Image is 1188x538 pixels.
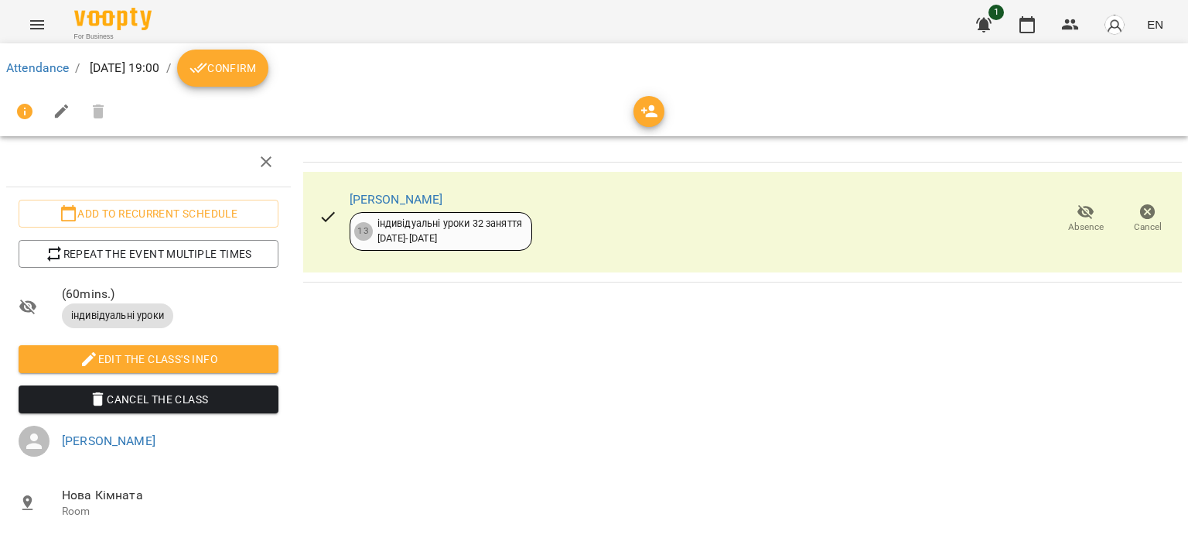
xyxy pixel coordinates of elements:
button: Confirm [177,50,268,87]
img: avatar_s.png [1104,14,1125,36]
a: [PERSON_NAME] [350,192,443,207]
span: Absence [1068,221,1104,234]
span: EN [1147,16,1163,33]
button: Menu [19,6,56,43]
button: EN [1141,10,1169,39]
nav: breadcrumb [6,50,1182,87]
span: Нова Кімната [62,486,278,505]
p: Room [62,504,278,519]
span: ( 60 mins. ) [62,285,278,303]
p: [DATE] 19:00 [87,59,160,77]
div: 13 [354,222,373,241]
button: Repeat the event multiple times [19,240,278,268]
span: Cancel [1134,221,1162,234]
button: Absence [1055,197,1117,241]
span: Add to recurrent schedule [31,204,266,223]
button: Cancel [1117,197,1179,241]
span: For Business [74,32,152,42]
img: Voopty Logo [74,8,152,30]
span: Edit the class's Info [31,350,266,368]
span: індивідуальні уроки [62,309,173,323]
span: Cancel the class [31,390,266,409]
span: Confirm [189,59,256,77]
li: / [75,59,80,77]
a: [PERSON_NAME] [62,433,155,448]
button: Edit the class's Info [19,345,278,373]
a: Attendance [6,60,69,75]
button: Cancel the class [19,386,278,413]
span: Repeat the event multiple times [31,245,266,263]
span: 1 [988,5,1004,20]
button: Add to recurrent schedule [19,200,278,228]
li: / [166,59,171,77]
div: індивідуальні уроки 32 заняття [DATE] - [DATE] [377,217,522,245]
